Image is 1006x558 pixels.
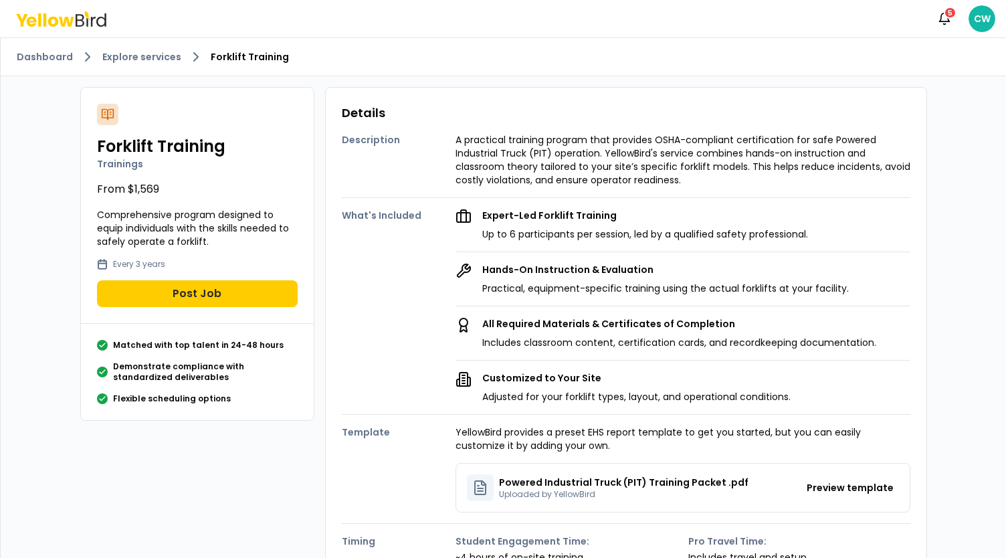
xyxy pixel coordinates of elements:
[482,282,849,295] p: Practical, equipment-specific training using the actual forklifts at your facility.
[113,393,231,404] p: Flexible scheduling options
[342,535,456,548] h4: Timing
[97,181,298,197] p: From $1,569
[342,104,910,122] h3: Details
[482,227,808,241] p: Up to 6 participants per session, led by a qualified safety professional.
[688,535,910,548] strong: Pro Travel Time:
[482,371,791,385] p: Customized to Your Site
[342,426,456,439] h4: Template
[499,489,748,500] p: Uploaded by YellowBird
[342,209,456,222] h4: What's Included
[17,50,73,64] a: Dashboard
[801,477,899,498] button: Preview template
[102,50,181,64] a: Explore services
[17,49,990,65] nav: breadcrumb
[97,208,298,248] p: Comprehensive program designed to equip individuals with the skills needed to safely operate a fo...
[969,5,995,32] span: CW
[499,476,748,489] p: Powered Industrial Truck (PIT) Training Packet .pdf
[456,133,910,187] p: A practical training program that provides OSHA-compliant certification for safe Powered Industri...
[342,133,456,147] h4: Description
[113,259,165,270] p: Every 3 years
[482,263,849,276] p: Hands-On Instruction & Evaluation
[456,535,678,548] strong: Student Engagement Time:
[211,50,289,64] span: Forklift Training
[944,7,957,19] div: 5
[97,280,298,307] button: Post Job
[482,336,876,349] p: Includes classroom content, certification cards, and recordkeeping documentation.
[456,426,910,452] p: YellowBird provides a preset EHS report template to get you started, but you can easily customize...
[113,340,284,351] p: Matched with top talent in 24-48 hours
[931,5,958,32] button: 5
[113,361,298,383] p: Demonstrate compliance with standardized deliverables
[482,209,808,222] p: Expert-Led Forklift Training
[482,390,791,403] p: Adjusted for your forklift types, layout, and operational conditions.
[482,317,876,331] p: All Required Materials & Certificates of Completion
[97,157,298,171] p: Trainings
[97,136,298,157] h2: Forklift Training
